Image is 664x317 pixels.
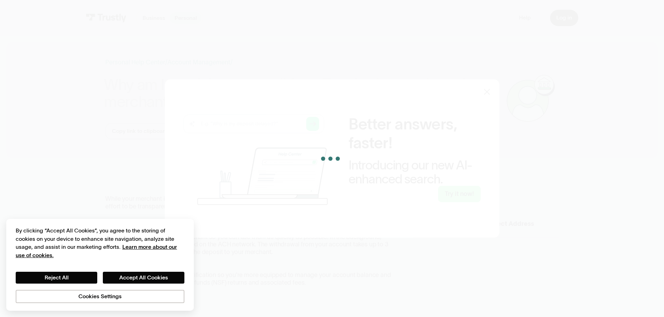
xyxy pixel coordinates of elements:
button: Reject All [16,272,97,284]
button: Cookies Settings [16,290,184,303]
div: Privacy [16,227,184,303]
div: By clicking “Accept All Cookies”, you agree to the storing of cookies on your device to enhance s... [16,227,184,259]
button: Accept All Cookies [103,272,184,284]
div: Cookie banner [6,219,194,311]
